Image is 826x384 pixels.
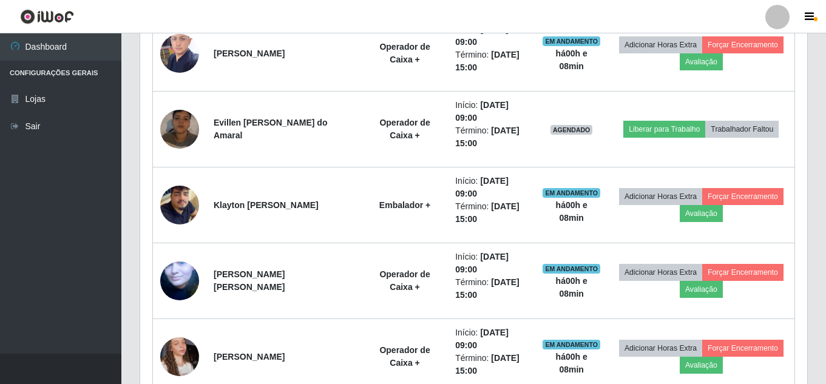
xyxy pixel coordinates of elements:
li: Início: [455,23,528,49]
li: Início: [455,175,528,200]
button: Adicionar Horas Extra [619,264,702,281]
img: 1752843013867.jpeg [160,170,199,240]
strong: há 00 h e 08 min [556,352,587,374]
li: Início: [455,99,528,124]
strong: há 00 h e 08 min [556,276,587,298]
strong: [PERSON_NAME] [PERSON_NAME] [214,269,285,292]
button: Avaliação [680,357,723,374]
strong: Operador de Caixa + [379,118,430,140]
button: Avaliação [680,205,723,222]
strong: [PERSON_NAME] [214,49,285,58]
li: Início: [455,326,528,352]
strong: Operador de Caixa + [379,42,430,64]
strong: há 00 h e 08 min [556,49,587,71]
strong: Operador de Caixa + [379,269,430,292]
span: EM ANDAMENTO [543,188,600,198]
li: Término: [455,200,528,226]
time: [DATE] 09:00 [455,176,509,198]
img: 1755972286092.jpeg [160,245,199,316]
button: Forçar Encerramento [702,264,784,281]
li: Início: [455,251,528,276]
span: AGENDADO [550,125,593,135]
button: Trabalhador Faltou [705,121,779,138]
button: Avaliação [680,53,723,70]
span: EM ANDAMENTO [543,264,600,274]
button: Adicionar Horas Extra [619,340,702,357]
button: Adicionar Horas Extra [619,188,702,205]
li: Término: [455,276,528,301]
strong: [PERSON_NAME] [214,352,285,362]
li: Término: [455,352,528,377]
time: [DATE] 09:00 [455,252,509,274]
strong: Evillen [PERSON_NAME] do Amaral [214,118,327,140]
li: Término: [455,124,528,150]
strong: Klayton [PERSON_NAME] [214,200,319,210]
time: [DATE] 09:00 [455,328,509,350]
img: 1672860829708.jpeg [160,27,199,79]
span: EM ANDAMENTO [543,36,600,46]
span: EM ANDAMENTO [543,340,600,349]
button: Forçar Encerramento [702,188,784,205]
strong: há 00 h e 08 min [556,200,587,223]
button: Liberar para Trabalho [623,121,705,138]
img: 1751338751212.jpeg [160,95,199,164]
button: Avaliação [680,281,723,298]
button: Forçar Encerramento [702,36,784,53]
button: Adicionar Horas Extra [619,36,702,53]
button: Forçar Encerramento [702,340,784,357]
strong: Operador de Caixa + [379,345,430,368]
img: CoreUI Logo [20,9,74,24]
time: [DATE] 09:00 [455,100,509,123]
li: Término: [455,49,528,74]
strong: Embalador + [379,200,430,210]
